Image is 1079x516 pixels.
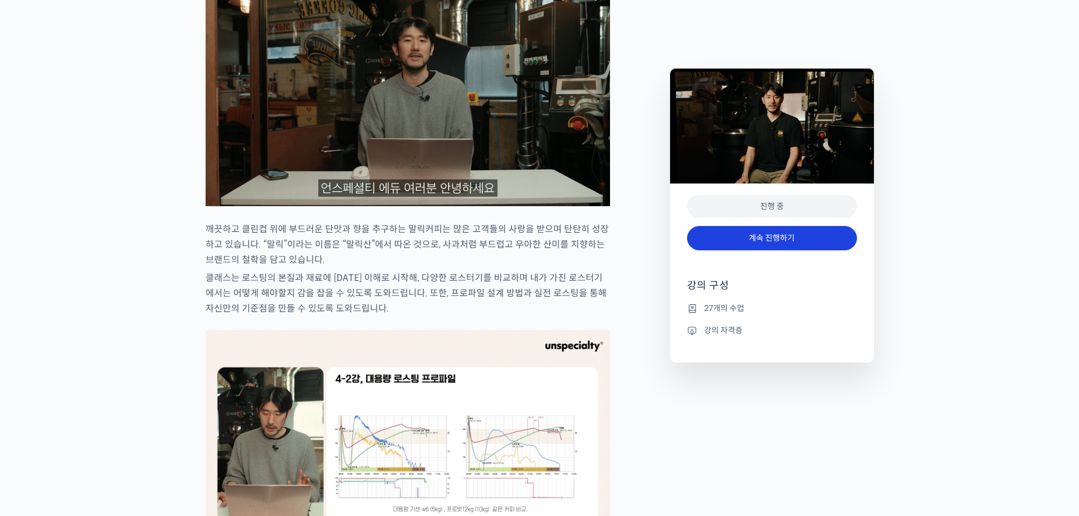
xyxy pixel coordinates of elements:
p: 클래스는 로스팅의 본질과 재료에 [DATE] 이해로 시작해, 다양한 로스터기를 비교하며 내가 가진 로스터기에서는 어떻게 해야할지 감을 잡을 수 있도록 도와드립니다. 또한, 프... [206,270,610,316]
li: 강의 자격증 [687,323,857,337]
a: 대화 [75,359,146,387]
a: 계속 진행하기 [687,226,857,250]
span: 대화 [104,377,117,386]
span: 설정 [175,376,189,385]
li: 27개의 수업 [687,301,857,315]
span: 홈 [36,376,42,385]
div: 진행 중 [687,195,857,218]
h4: 강의 구성 [687,279,857,301]
a: 홈 [3,359,75,387]
a: 설정 [146,359,217,387]
p: 깨끗하고 클린컵 위에 부드러운 단맛과 향을 추구하는 말릭커피는 많은 고객들의 사랑을 받으며 탄탄히 성장하고 있습니다. “말릭”이라는 이름은 “말릭산”에서 따온 것으로, 사과처... [206,221,610,267]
